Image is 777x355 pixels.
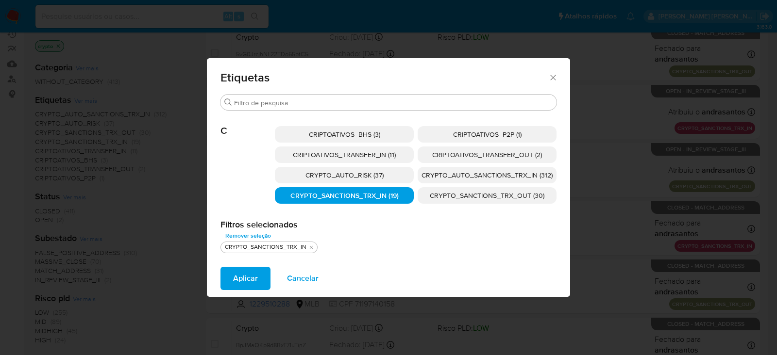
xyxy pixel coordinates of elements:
input: Filtro de pesquisa [234,98,553,107]
span: CRIPTOATIVOS_BHS (3) [309,129,380,139]
span: CRIPTOATIVOS_TRANSFER_OUT (2) [432,150,542,160]
div: CRYPTO_AUTO_RISK (37) [275,167,414,183]
button: Aplicar [220,267,270,290]
span: CRIPTOATIVOS_P2P (1) [453,129,522,139]
h2: Filtros selecionados [220,219,557,230]
div: CRYPTO_SANCTIONS_TRX_IN (19) [275,187,414,204]
button: Cancelar [274,267,331,290]
span: C [220,111,275,137]
span: CRYPTO_AUTO_RISK (37) [305,170,384,180]
div: CRYPTO_AUTO_SANCTIONS_TRX_IN (312) [418,167,557,183]
button: Fechar [548,73,557,81]
div: CRIPTOATIVOS_TRANSFER_IN (11) [275,146,414,163]
div: CRYPTO_SANCTIONS_TRX_OUT (30) [418,187,557,204]
button: quitar CRYPTO_SANCTIONS_TRX_IN [307,243,315,251]
span: Aplicar [233,268,258,289]
div: CRIPTOATIVOS_P2P (1) [418,126,557,143]
span: CRYPTO_SANCTIONS_TRX_IN (19) [290,191,399,200]
div: CRIPTOATIVOS_TRANSFER_OUT (2) [418,146,557,163]
span: CRYPTO_AUTO_SANCTIONS_TRX_IN (312) [422,170,553,180]
button: Remover seleção [220,230,276,242]
span: Remover seleção [225,231,271,241]
span: CRYPTO_SANCTIONS_TRX_OUT (30) [430,191,544,200]
button: Buscar [224,98,232,106]
span: Cancelar [287,268,319,289]
div: CRIPTOATIVOS_BHS (3) [275,126,414,143]
div: CRYPTO_SANCTIONS_TRX_IN [223,243,308,251]
span: CRIPTOATIVOS_TRANSFER_IN (11) [293,150,396,160]
span: Etiquetas [220,72,548,83]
